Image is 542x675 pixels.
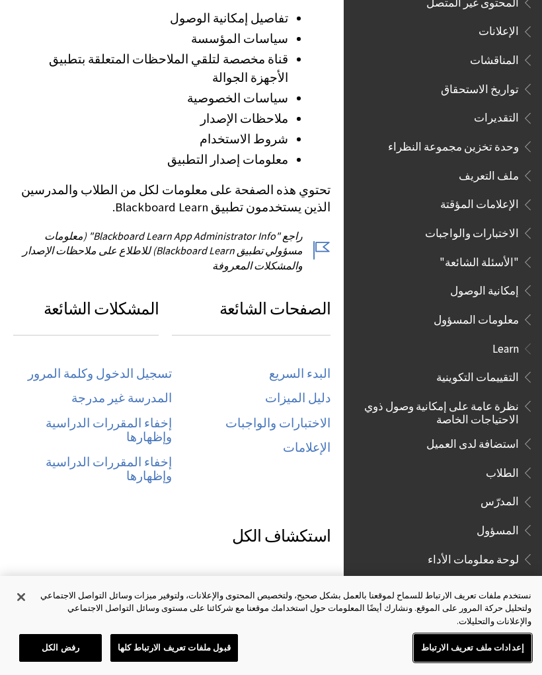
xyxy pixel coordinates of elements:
[110,634,238,662] button: قبول ملفات تعريف الارتباط كلها
[388,135,519,153] span: وحدة تخزين مجموعة النظراء
[13,110,288,128] li: ملاحظات الإصدار
[13,182,330,216] p: تحتوي هذه الصفحة على معلومات لكل من الطلاب والمدرسين الذين يستخدمون تطبيق Blackboard Learn.
[474,107,519,125] span: التقديرات
[38,589,531,628] div: نستخدم ملفات تعريف الارتباط للسماح لموقعنا بالعمل بشكل صحيح، ولتخصيص المحتوى والإعلانات، ولتوفير ...
[459,164,519,182] span: ملف التعريف
[440,251,519,269] span: "الأسئلة الشائعة"
[486,462,519,480] span: الطلاب
[172,297,330,336] h3: الصفحات الشائعة
[13,30,288,48] li: سياسات المؤسسة
[414,634,531,662] button: إعدادات ملف تعريف الارتباط
[265,391,330,406] a: دليل الميزات
[13,416,172,445] a: إخفاء المقررات الدراسية وإظهارها
[477,519,519,537] span: المسؤول
[425,222,519,240] span: الاختبارات والواجبات
[492,337,519,355] span: Learn
[225,416,330,431] a: الاختبارات والواجبات
[13,50,288,87] li: قناة مخصصة لتلقي الملاحظات المتعلقة بتطبيق الأجهزة الجوالة
[13,229,330,273] p: راجع "Blackboard Learn App Administrator Info" (معلومات مسؤولي تطبيق Blackboard Learn) للاطلاع عل...
[28,367,172,382] a: تسجيل الدخول وكلمة المرور
[360,395,519,426] span: نظرة عامة على إمكانية وصول ذوي الاحتياجات الخاصة
[470,49,519,67] span: المناقشات
[428,548,519,566] span: لوحة معلومات الأداء
[441,78,519,96] span: تواريخ الاستحقاق
[13,130,288,149] li: شروط الاستخدام
[13,9,288,28] li: تفاصيل إمكانية الوصول
[19,634,102,662] button: رفض الكل
[71,391,172,406] a: المدرسة غير مدرجة
[7,583,36,612] button: إغلاق
[13,151,288,169] li: معلومات إصدار التطبيق
[352,337,534,571] nav: Book outline for Blackboard Learn Help
[436,366,519,384] span: التقييمات التكوينية
[269,367,330,382] a: البدء السريع
[13,89,288,108] li: سياسات الخصوصية
[13,297,159,336] h3: المشكلات الشائعة
[450,279,519,297] span: إمكانية الوصول
[440,194,519,211] span: الإعلامات المؤقتة
[13,524,330,549] h3: استكشاف الكل
[481,491,519,509] span: المدرّس
[434,308,519,326] span: معلومات المسؤول
[426,433,519,450] span: استضافة لدى العميل
[283,441,330,456] a: الإعلامات
[479,20,519,38] span: الإعلانات
[13,455,172,484] a: إخفاء المقررات الدراسية وإظهارها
